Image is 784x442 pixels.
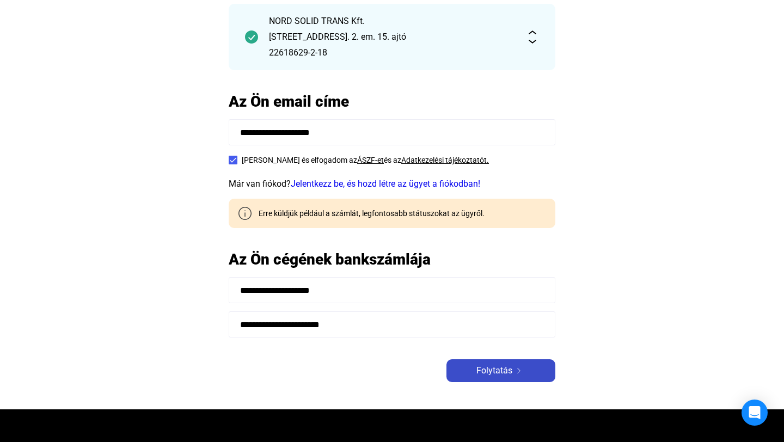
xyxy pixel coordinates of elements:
span: [PERSON_NAME] és elfogadom az [242,156,357,164]
a: Jelentkezz be, és hozd létre az ügyet a fiókodban! [291,179,480,189]
div: Erre küldjük például a számlát, legfontosabb státuszokat az ügyről. [250,208,485,219]
div: [STREET_ADDRESS]. 2. em. 15. ajtó [269,30,515,44]
button: Folytatásarrow-right-white [446,359,555,382]
span: Folytatás [476,364,512,377]
h2: Az Ön cégének bankszámlája [229,250,555,269]
img: checkmark-darker-green-circle [245,30,258,44]
div: Már van fiókod? [229,177,555,191]
div: NORD SOLID TRANS Kft. [269,15,515,28]
a: ÁSZF-et [357,156,384,164]
img: expand [526,30,539,44]
a: Adatkezelési tájékoztatót. [401,156,489,164]
div: 22618629-2-18 [269,46,515,59]
span: és az [384,156,401,164]
h2: Az Ön email címe [229,92,555,111]
div: Open Intercom Messenger [742,400,768,426]
img: arrow-right-white [512,368,525,373]
img: info-grey-outline [238,207,252,220]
